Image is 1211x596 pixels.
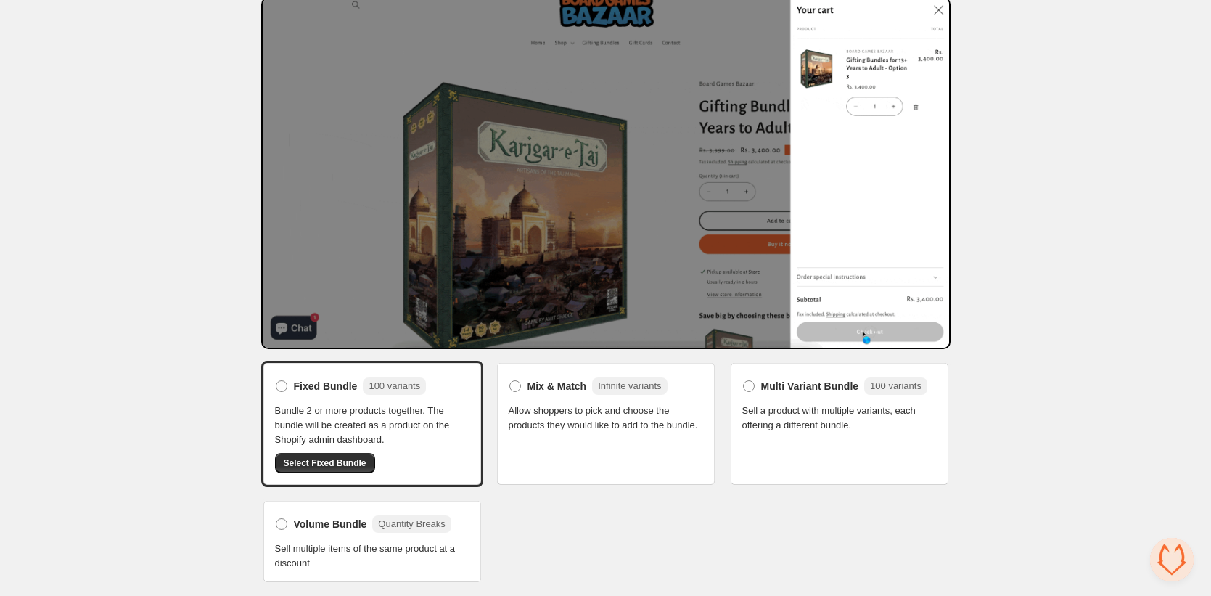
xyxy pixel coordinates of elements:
span: Volume Bundle [294,517,367,531]
span: Allow shoppers to pick and choose the products they would like to add to the bundle. [509,404,703,433]
span: 100 variants [369,380,420,391]
span: Infinite variants [598,380,661,391]
span: 100 variants [870,380,921,391]
span: Quantity Breaks [378,518,446,529]
span: Fixed Bundle [294,379,358,393]
span: Bundle 2 or more products together. The bundle will be created as a product on the Shopify admin ... [275,404,469,447]
span: Sell a product with multiple variants, each offering a different bundle. [742,404,937,433]
div: Open chat [1150,538,1194,581]
button: Select Fixed Bundle [275,453,375,473]
span: Sell multiple items of the same product at a discount [275,542,469,571]
span: Mix & Match [527,379,587,393]
span: Multi Variant Bundle [761,379,859,393]
span: Select Fixed Bundle [284,457,366,469]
